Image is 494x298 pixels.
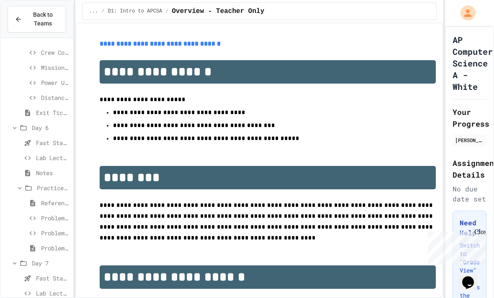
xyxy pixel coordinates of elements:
[36,274,69,283] span: Fast Start
[453,106,486,130] h2: Your Progress
[453,157,486,181] h2: Assignment Details
[459,265,486,290] iframe: chat widget
[165,8,168,15] span: /
[36,153,69,162] span: Lab Lecture
[41,214,69,222] span: Problem 1: Mission Status Display
[452,3,478,23] div: My Account
[32,259,69,267] span: Day 7
[460,218,479,238] h3: Need Help?
[36,138,69,147] span: Fast Start
[37,183,69,192] span: Practice (15 mins)
[108,8,162,15] span: D1: Intro to APCSA
[32,123,69,132] span: Day 6
[41,63,69,72] span: Mission Timer
[36,289,69,298] span: Lab Lecture
[8,6,66,33] button: Back to Teams
[3,3,58,53] div: Chat with us now!Close
[101,8,104,15] span: /
[41,48,69,57] span: Crew Counter
[41,244,69,252] span: Problem 3
[41,199,69,207] span: Reference Link
[425,228,486,264] iframe: chat widget
[453,184,486,204] div: No due date set
[455,136,484,144] div: [PERSON_NAME]
[41,93,69,102] span: Distance Calculator
[41,78,69,87] span: Power Usage
[172,6,264,16] span: Overview - Teacher Only
[36,168,69,177] span: Notes
[89,8,98,15] span: ...
[41,229,69,237] span: Problem 2: Crew Roster
[27,10,59,28] span: Back to Teams
[36,108,69,117] span: Exit Ticket
[453,34,493,92] h1: AP Computer Science A - White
